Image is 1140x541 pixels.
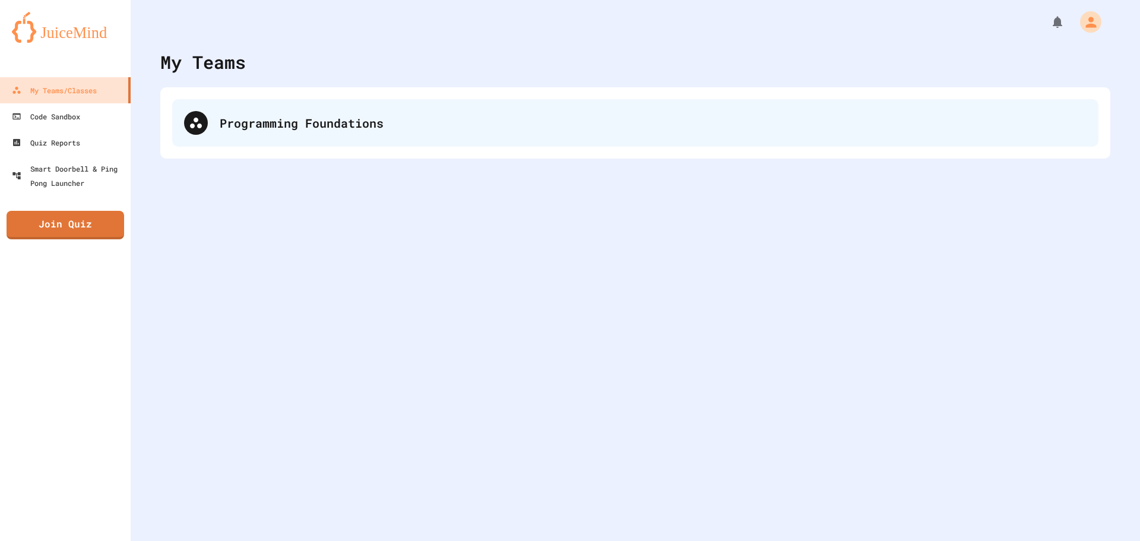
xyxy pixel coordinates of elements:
div: Quiz Reports [12,135,80,150]
div: Programming Foundations [172,99,1098,147]
div: My Account [1068,8,1104,36]
div: My Teams [160,49,246,75]
div: My Teams/Classes [12,83,97,97]
div: Smart Doorbell & Ping Pong Launcher [12,162,126,190]
div: Programming Foundations [220,114,1087,132]
div: My Notifications [1028,12,1068,32]
img: logo-orange.svg [12,12,119,43]
a: Join Quiz [7,211,124,239]
div: Code Sandbox [12,109,80,124]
